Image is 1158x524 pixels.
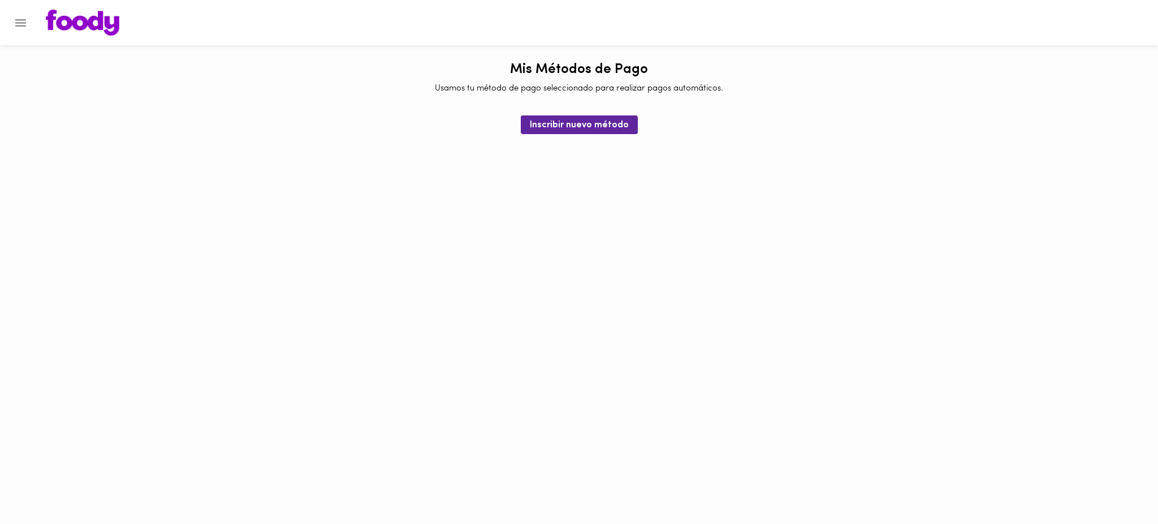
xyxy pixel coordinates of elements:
button: Menu [7,9,34,37]
h1: Mis Métodos de Pago [510,62,648,77]
button: Inscribir nuevo método [521,115,638,134]
img: logo.png [46,10,119,36]
span: Inscribir nuevo método [530,120,629,131]
iframe: Messagebird Livechat Widget [1092,458,1147,513]
p: Usamos tu método de pago seleccionado para realizar pagos automáticos. [435,83,723,95]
